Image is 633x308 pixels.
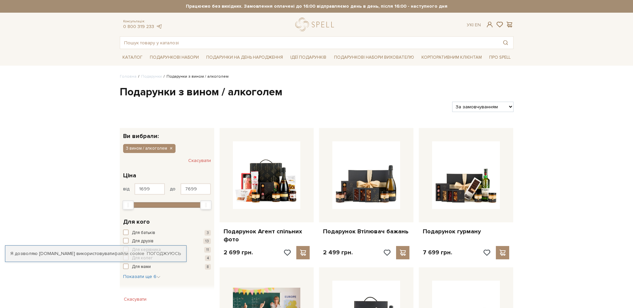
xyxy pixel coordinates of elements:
a: файли cookie [114,251,144,256]
a: Подарунок Агент спільних фото [224,228,310,243]
a: Каталог [120,52,145,63]
span: Для друзів [132,238,153,245]
div: Я дозволяю [DOMAIN_NAME] використовувати [5,251,186,257]
a: Подарункові набори вихователю [331,52,417,63]
a: Подарункові набори [147,52,202,63]
span: | [472,22,473,28]
button: Скасувати [188,155,211,166]
a: Подарунок Втілювач бажань [323,228,409,235]
a: En [475,22,481,28]
div: Ук [467,22,481,28]
span: 11 [204,247,211,253]
span: 3 [205,230,211,236]
span: Ціна [123,171,136,180]
span: Показати ще 6 [123,274,161,279]
a: Ідеї подарунків [288,52,329,63]
a: Головна [120,74,136,79]
span: 13 [203,238,211,244]
h1: Подарунки з вином / алкоголем [120,85,514,99]
span: Для мами [132,264,151,270]
p: 7 699 грн. [423,249,452,256]
li: Подарунки з вином / алкоголем [162,74,229,80]
input: Пошук товару у каталозі [120,37,498,49]
span: Для кого [123,217,150,226]
span: від [123,186,129,192]
a: logo [295,18,337,31]
a: telegram [156,24,163,29]
button: Для мами 8 [123,264,211,270]
div: Max [200,200,212,210]
a: Подарунки [141,74,162,79]
span: Для батьків [132,230,155,236]
div: Min [122,200,134,210]
button: Для друзів 13 [123,238,211,245]
button: З вином / алкоголем [123,144,176,153]
a: Корпоративним клієнтам [419,52,485,63]
strong: Працюємо без вихідних. Замовлення оплачені до 16:00 відправляємо день в день, після 16:00 - насту... [120,3,514,9]
a: 0 800 319 233 [123,24,154,29]
a: Подарунок гурману [423,228,509,235]
button: Скасувати [120,294,150,305]
p: 2 699 грн. [224,249,253,256]
a: Подарунки на День народження [204,52,286,63]
div: Ви вибрали: [120,128,214,139]
span: 4 [205,255,211,261]
span: Консультація: [123,19,163,24]
span: 8 [205,264,211,270]
p: 2 499 грн. [323,249,353,256]
a: Про Spell [487,52,513,63]
input: Ціна [181,183,211,195]
a: Погоджуюсь [147,251,181,257]
span: до [170,186,176,192]
button: Показати ще 6 [123,273,161,280]
button: Для батьків 3 [123,230,211,236]
span: До якого свята / Привід [123,290,194,299]
button: Пошук товару у каталозі [498,37,513,49]
span: З вином / алкоголем [126,145,167,151]
input: Ціна [134,183,165,195]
